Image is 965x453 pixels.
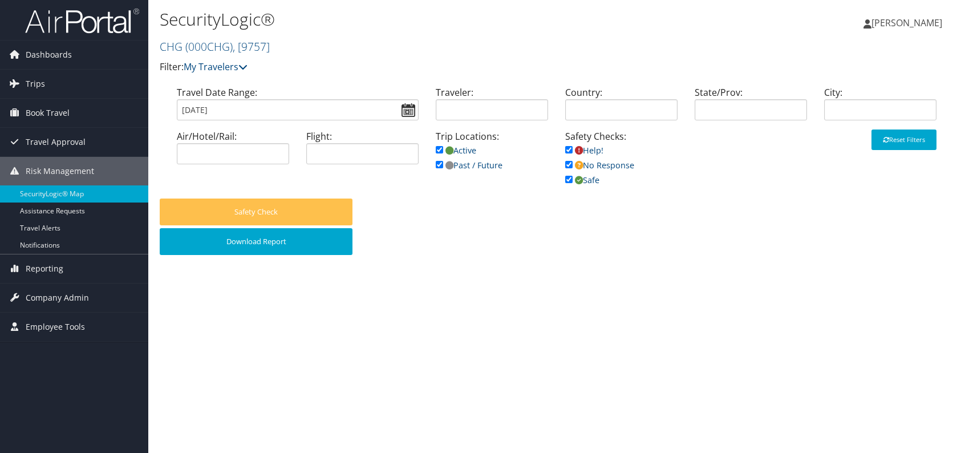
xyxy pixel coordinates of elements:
[557,86,686,130] div: Country:
[871,17,942,29] span: [PERSON_NAME]
[160,228,352,255] button: Download Report
[25,7,139,34] img: airportal-logo.png
[26,313,85,341] span: Employee Tools
[26,99,70,127] span: Book Travel
[160,39,270,54] a: CHG
[26,70,45,98] span: Trips
[436,145,476,156] a: Active
[26,284,89,312] span: Company Admin
[436,160,502,171] a: Past / Future
[26,254,63,283] span: Reporting
[557,130,686,199] div: Safety Checks:
[871,130,936,150] button: Reset Filters
[565,175,599,185] a: Safe
[160,60,689,75] p: Filter:
[816,86,945,130] div: City:
[26,128,86,156] span: Travel Approval
[686,86,816,130] div: State/Prov:
[26,157,94,185] span: Risk Management
[427,86,557,130] div: Traveler:
[168,130,298,173] div: Air/Hotel/Rail:
[160,7,689,31] h1: SecurityLogic®
[160,199,352,225] button: Safety Check
[298,130,427,173] div: Flight:
[168,86,427,130] div: Travel Date Range:
[184,60,248,73] a: My Travelers
[565,145,603,156] a: Help!
[863,6,954,40] a: [PERSON_NAME]
[427,130,557,184] div: Trip Locations:
[26,41,72,69] span: Dashboards
[233,39,270,54] span: , [ 9757 ]
[565,160,634,171] a: No Response
[185,39,233,54] span: ( 000CHG )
